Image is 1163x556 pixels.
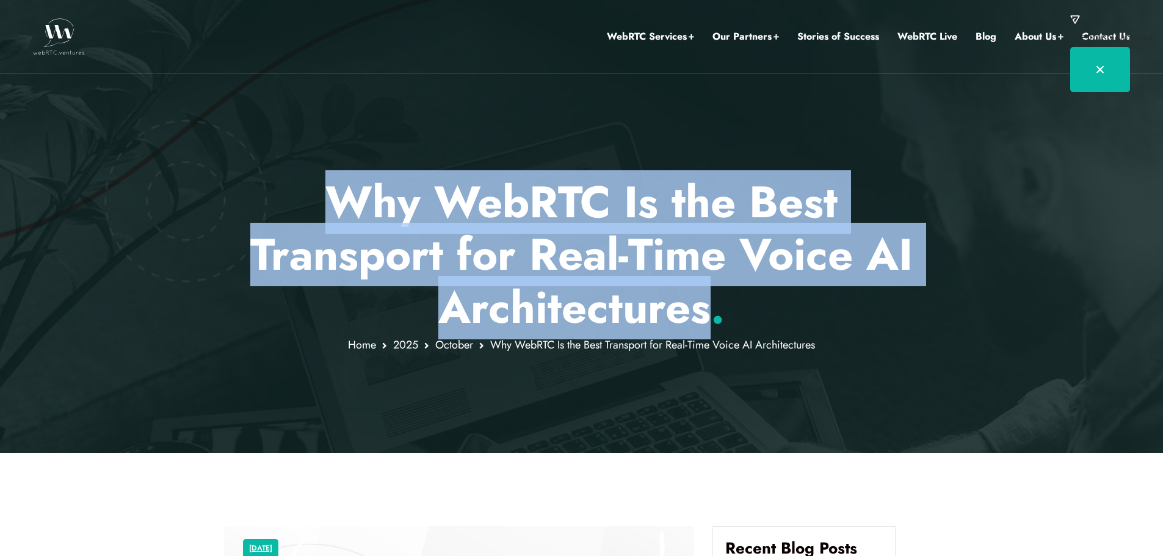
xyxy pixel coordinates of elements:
[897,29,957,45] a: WebRTC Live
[435,337,473,353] a: October
[1082,29,1130,45] a: Contact Us
[224,176,939,334] h1: Why WebRTC Is the Best Transport for Real-Time Voice AI Architectures
[607,29,694,45] a: WebRTC Services
[393,337,418,353] a: 2025
[712,29,779,45] a: Our Partners
[976,29,996,45] a: Blog
[33,18,85,55] img: WebRTC.ventures
[797,29,879,45] a: Stories of Success
[1015,29,1063,45] a: About Us
[348,337,376,353] a: Home
[490,337,815,353] span: Why WebRTC Is the Best Transport for Real-Time Voice AI Architectures
[711,276,725,339] span: .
